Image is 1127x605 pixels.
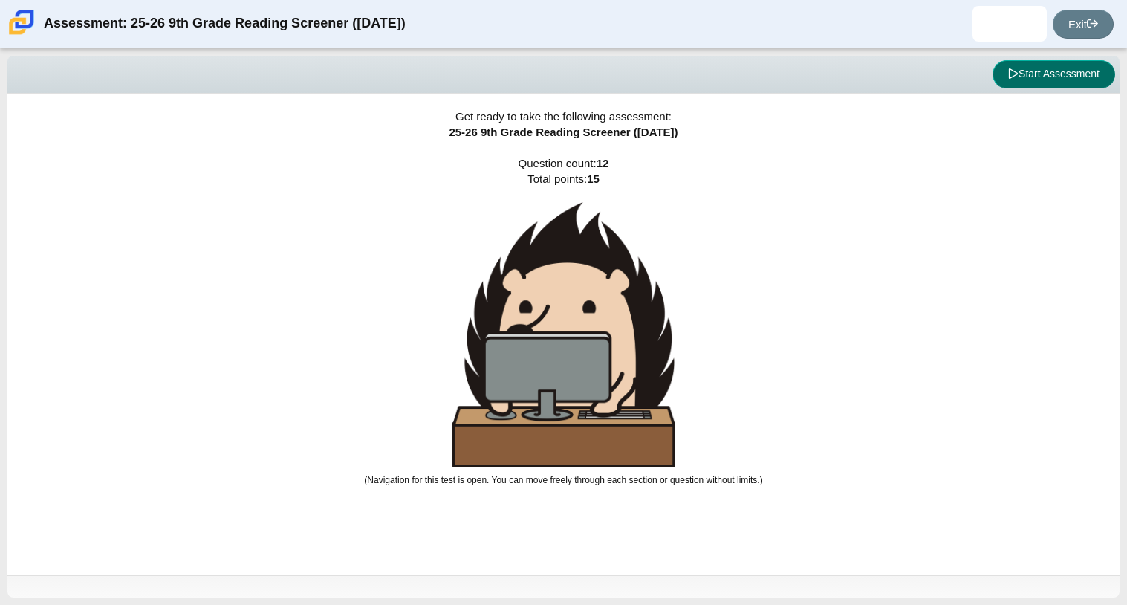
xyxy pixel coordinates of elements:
img: Carmen School of Science & Technology [6,7,37,38]
b: 12 [597,157,609,169]
span: Get ready to take the following assessment: [455,110,672,123]
button: Start Assessment [993,60,1115,88]
img: hedgehog-behind-computer-large.png [452,202,675,467]
a: Carmen School of Science & Technology [6,27,37,40]
img: angelaya.newson.Si6KM7 [998,12,1022,36]
small: (Navigation for this test is open. You can move freely through each section or question without l... [364,475,762,485]
span: Question count: Total points: [364,157,762,485]
a: Exit [1053,10,1114,39]
b: 15 [587,172,600,185]
div: Assessment: 25-26 9th Grade Reading Screener ([DATE]) [44,6,406,42]
span: 25-26 9th Grade Reading Screener ([DATE]) [449,126,678,138]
